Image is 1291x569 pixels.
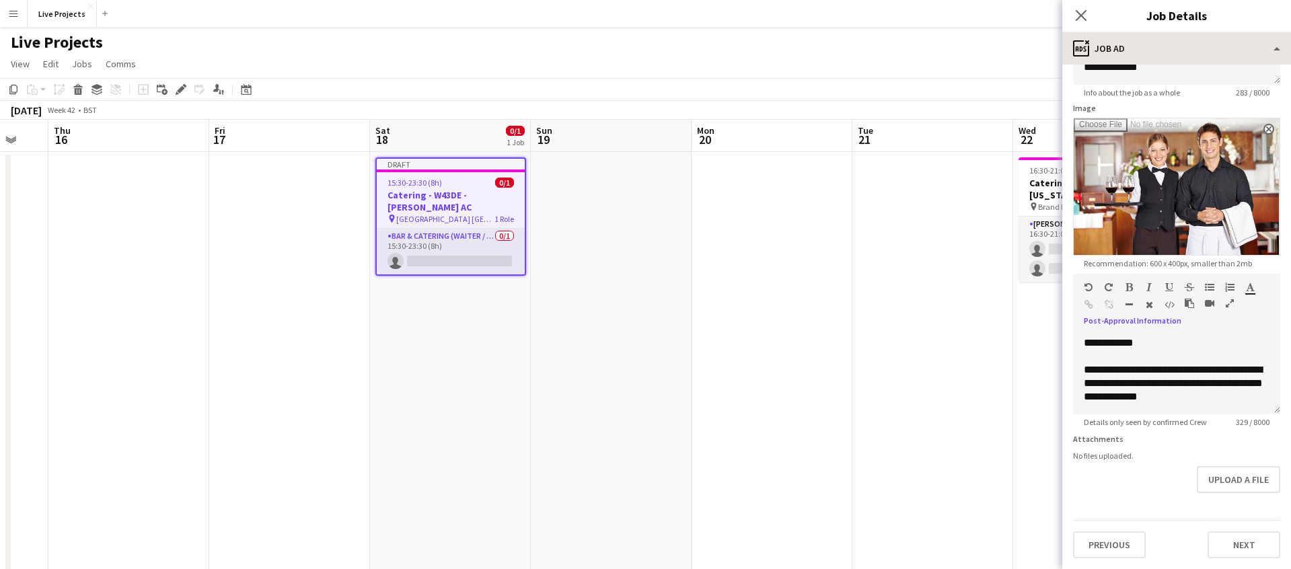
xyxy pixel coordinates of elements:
span: Week 42 [44,105,78,115]
button: Bold [1124,282,1134,293]
span: Brand Exchange, [STREET_ADDRESS] [1038,202,1139,212]
button: Upload a file [1197,466,1280,493]
button: Fullscreen [1225,298,1234,309]
span: 19 [534,132,552,147]
span: Info about the job as a whole [1073,87,1191,98]
button: HTML Code [1165,299,1174,310]
h3: Job Details [1062,7,1291,24]
span: 329 / 8000 [1225,417,1280,427]
div: BST [83,105,97,115]
app-card-role: [PERSON_NAME]1I2A0/216:30-21:00 (4h30m) [1019,217,1169,282]
button: Unordered List [1205,282,1214,293]
span: Details only seen by confirmed Crew [1073,417,1218,427]
button: Strikethrough [1185,282,1194,293]
button: Paste as plain text [1185,298,1194,309]
button: Horizontal Line [1124,299,1134,310]
button: Underline [1165,282,1174,293]
span: Mon [697,124,714,137]
button: Undo [1084,282,1093,293]
span: 18 [373,132,390,147]
h1: Live Projects [11,32,103,52]
button: Next [1208,531,1280,558]
span: 283 / 8000 [1225,87,1280,98]
app-job-card: Draft15:30-23:30 (8h)0/1Catering - W43DE - [PERSON_NAME] AC [GEOGRAPHIC_DATA] [GEOGRAPHIC_DATA]1 ... [375,157,526,276]
a: Comms [100,55,141,73]
label: Attachments [1073,434,1123,444]
span: Fri [215,124,225,137]
a: View [5,55,35,73]
a: Edit [38,55,64,73]
span: 17 [213,132,225,147]
button: Live Projects [28,1,97,27]
span: 15:30-23:30 (8h) [388,178,442,188]
span: Tue [858,124,873,137]
span: Recommendation: 600 x 400px, smaller than 2mb [1073,258,1263,268]
button: Insert video [1205,298,1214,309]
button: Ordered List [1225,282,1234,293]
span: Comms [106,58,136,70]
span: 0/1 [506,126,525,136]
span: 0/1 [495,178,514,188]
h3: Catering - EC3V9BW - [US_STATE] CL [1019,177,1169,201]
span: 16:30-21:00 (4h30m) [1029,165,1099,176]
span: Thu [54,124,71,137]
button: Text Color [1245,282,1255,293]
span: [GEOGRAPHIC_DATA] [GEOGRAPHIC_DATA] [396,214,494,224]
div: No files uploaded. [1073,451,1280,461]
span: Sun [536,124,552,137]
span: 20 [695,132,714,147]
button: Clear Formatting [1144,299,1154,310]
a: Jobs [67,55,98,73]
button: Previous [1073,531,1146,558]
span: 21 [856,132,873,147]
div: Job Ad [1062,32,1291,65]
span: 22 [1017,132,1036,147]
span: 16 [52,132,71,147]
app-job-card: 16:30-21:00 (4h30m)0/2Catering - EC3V9BW - [US_STATE] CL Brand Exchange, [STREET_ADDRESS]1 Role[P... [1019,157,1169,282]
h3: Catering - W43DE - [PERSON_NAME] AC [377,189,525,213]
button: Redo [1104,282,1113,293]
span: Sat [375,124,390,137]
div: [DATE] [11,104,42,117]
span: View [11,58,30,70]
div: 1 Job [507,137,524,147]
app-card-role: Bar & Catering (Waiter / waitress)0/115:30-23:30 (8h) [377,229,525,274]
div: Draft [377,159,525,169]
span: Wed [1019,124,1036,137]
span: Jobs [72,58,92,70]
button: Italic [1144,282,1154,293]
span: 1 Role [494,214,514,224]
span: Edit [43,58,59,70]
